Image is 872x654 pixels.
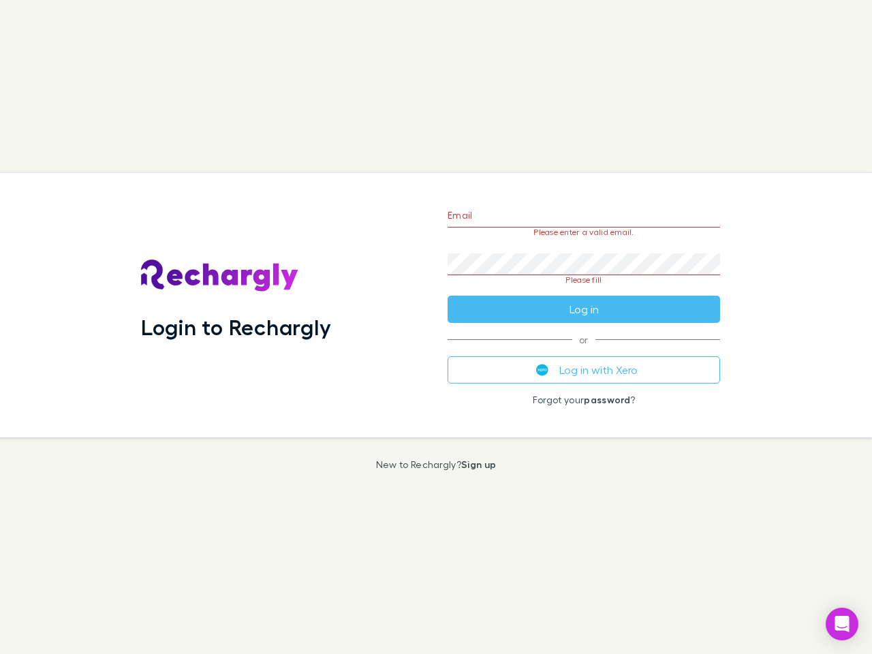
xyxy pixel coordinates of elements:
p: New to Rechargly? [376,459,497,470]
span: or [448,339,720,340]
button: Log in [448,296,720,323]
a: password [584,394,630,405]
img: Xero's logo [536,364,548,376]
h1: Login to Rechargly [141,314,331,340]
div: Open Intercom Messenger [826,608,858,640]
a: Sign up [461,458,496,470]
img: Rechargly's Logo [141,260,299,292]
p: Please fill [448,275,720,285]
p: Please enter a valid email. [448,228,720,237]
p: Forgot your ? [448,394,720,405]
button: Log in with Xero [448,356,720,384]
